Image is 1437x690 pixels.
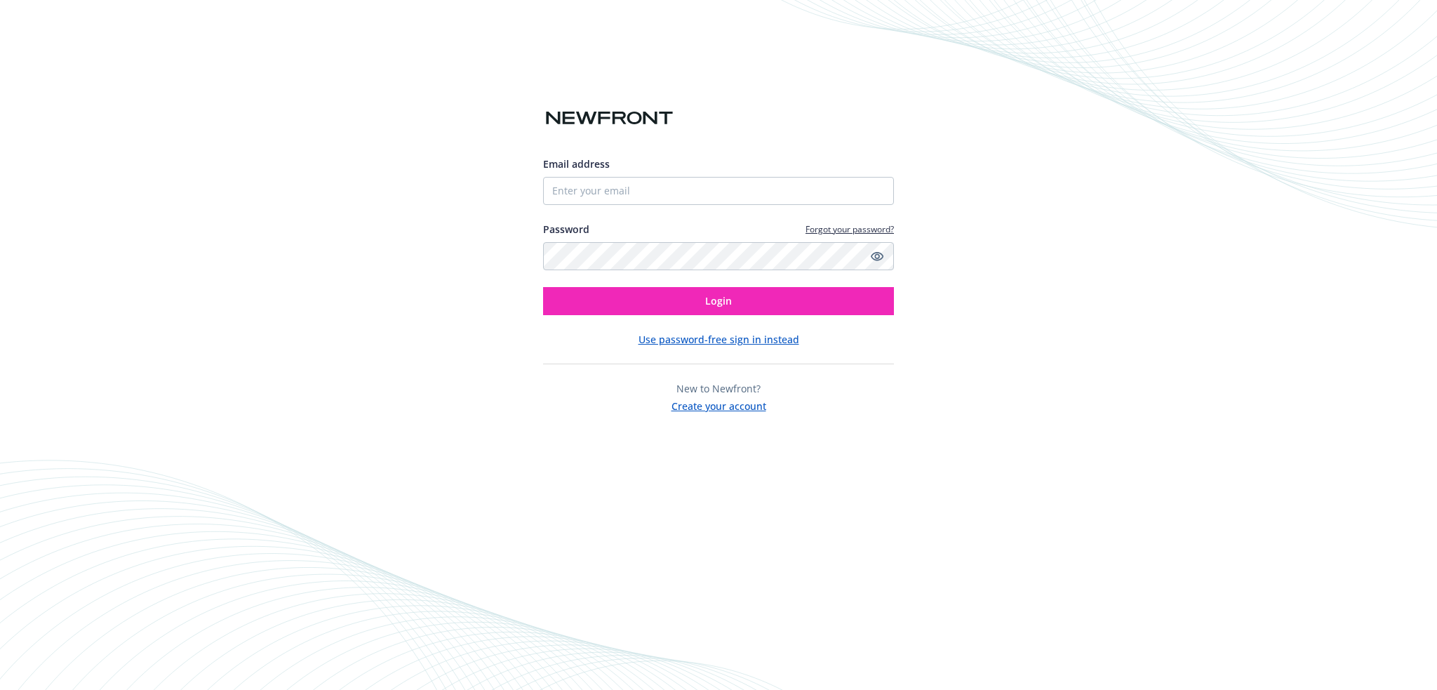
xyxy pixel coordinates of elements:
[543,242,894,270] input: Enter your password
[676,382,761,395] span: New to Newfront?
[639,332,799,347] button: Use password-free sign in instead
[543,177,894,205] input: Enter your email
[671,396,766,413] button: Create your account
[543,287,894,315] button: Login
[543,222,589,237] label: Password
[543,157,610,171] span: Email address
[543,106,676,131] img: Newfront logo
[869,248,885,265] a: Show password
[705,294,732,307] span: Login
[806,223,894,235] a: Forgot your password?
